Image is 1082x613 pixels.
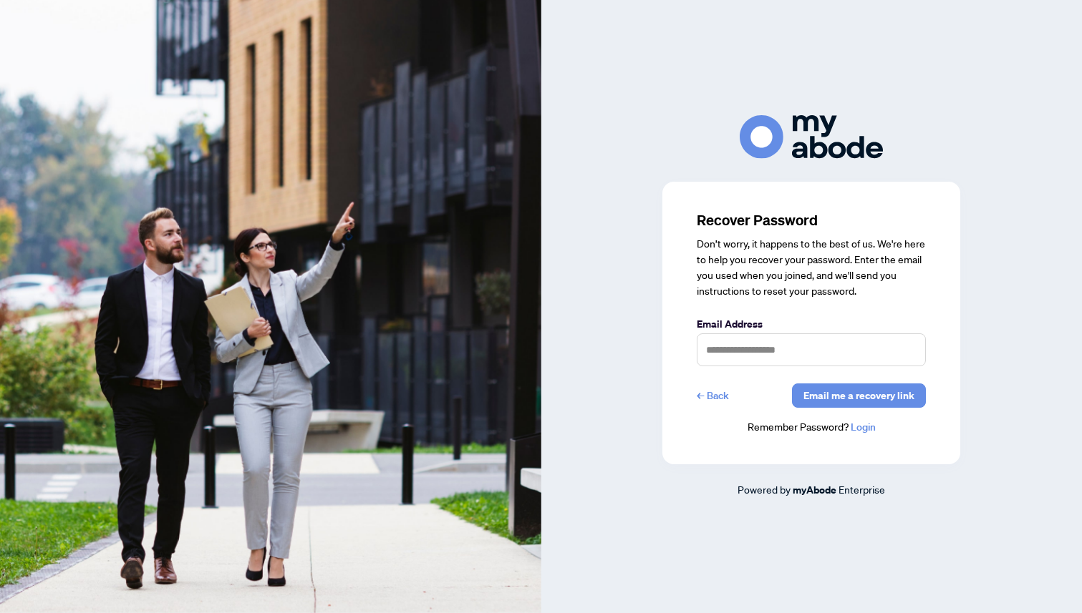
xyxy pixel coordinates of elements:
a: Login [851,421,876,433]
h3: Recover Password [697,210,926,230]
a: myAbode [793,482,836,498]
button: Email me a recovery link [792,383,926,408]
span: Enterprise [839,483,885,496]
a: ←Back [697,383,729,408]
label: Email Address [697,316,926,332]
div: Remember Password? [697,419,926,436]
span: Email me a recovery link [803,384,914,407]
div: Don’t worry, it happens to the best of us. We're here to help you recover your password. Enter th... [697,236,926,299]
span: Powered by [738,483,791,496]
span: ← [697,388,704,403]
img: ma-logo [740,115,883,159]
